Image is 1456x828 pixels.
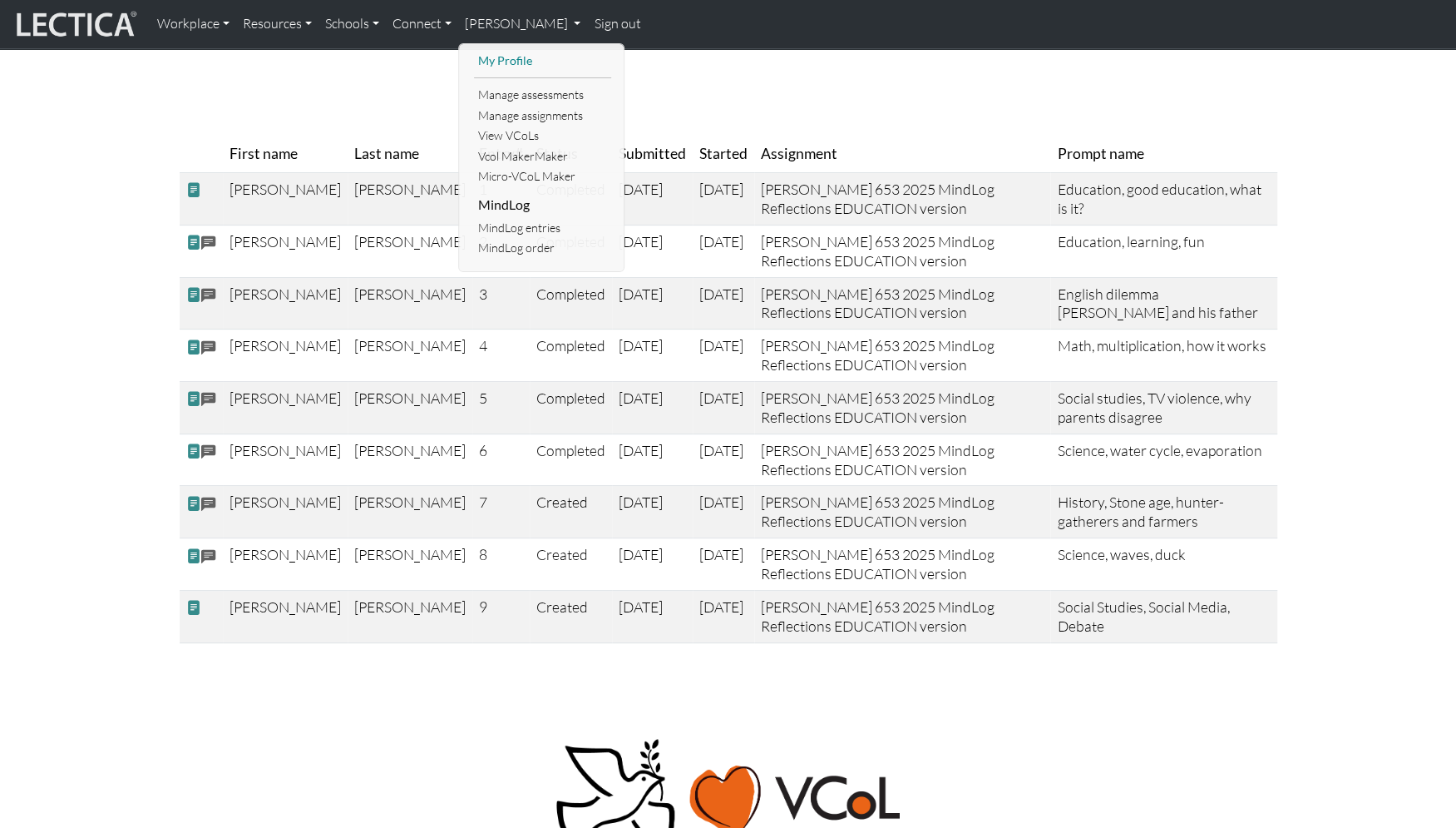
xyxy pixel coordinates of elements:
td: Math, multiplication, how it works [1050,330,1276,382]
td: Education, good education, what is it? [1050,173,1276,226]
td: [PERSON_NAME] [223,381,348,434]
td: Created [530,590,612,642]
td: 4 [472,330,530,382]
span: view [186,599,201,617]
td: 9 [472,590,530,642]
th: First name [223,136,348,173]
td: [PERSON_NAME] 653 2025 MindLog Reflections EDUCATION version [754,538,1051,591]
td: [DATE] [612,434,693,486]
td: Education, learning, fun [1050,225,1276,277]
span: view [186,286,201,304]
td: [PERSON_NAME] 653 2025 MindLog Reflections EDUCATION version [754,330,1051,382]
td: [DATE] [693,225,754,277]
a: Workplace [151,7,236,42]
span: comments [201,547,216,566]
td: English dilemma [PERSON_NAME] and his father [1050,277,1276,330]
td: [PERSON_NAME] [348,590,472,642]
td: 3 [472,277,530,330]
a: [PERSON_NAME] [458,7,587,42]
td: [DATE] [612,225,693,277]
td: 7 [472,486,530,538]
td: [DATE] [612,590,693,642]
td: History, Stone age, hunter-gatherers and farmers [1050,486,1276,538]
span: comments [201,390,216,409]
td: [DATE] [612,173,693,226]
td: Social Studies, Social Media, Debate [1050,590,1276,642]
td: [PERSON_NAME] [348,538,472,591]
span: comments [201,443,216,462]
td: [PERSON_NAME] [223,486,348,538]
th: Prompt name [1050,136,1276,173]
td: [DATE] [693,434,754,486]
td: [PERSON_NAME] [223,434,348,486]
td: [DATE] [693,330,754,382]
td: [DATE] [612,538,693,591]
td: 6 [472,434,530,486]
td: [DATE] [612,330,693,382]
a: Resources [236,7,318,42]
a: My Profile [474,51,611,72]
span: view [186,443,201,460]
a: Sign out [587,7,647,42]
td: [PERSON_NAME] [223,538,348,591]
td: [PERSON_NAME] 653 2025 MindLog Reflections EDUCATION version [754,381,1051,434]
span: view [186,181,201,199]
td: Completed [530,434,612,486]
th: Submitted [612,136,693,173]
td: [PERSON_NAME] [223,277,348,330]
td: [PERSON_NAME] [348,277,472,330]
td: [PERSON_NAME] 653 2025 MindLog Reflections EDUCATION version [754,277,1051,330]
td: [PERSON_NAME] [223,590,348,642]
td: [DATE] [693,538,754,591]
a: Vcol MakerMaker [474,146,611,167]
span: view [186,547,201,564]
td: [DATE] [612,486,693,538]
td: [PERSON_NAME] 653 2025 MindLog Reflections EDUCATION version [754,173,1051,226]
li: MindLog [474,191,611,218]
span: comments [201,286,216,305]
a: Micro-VCoL Maker [474,166,611,187]
td: [PERSON_NAME] [348,330,472,382]
td: [DATE] [693,277,754,330]
td: [DATE] [693,486,754,538]
a: MindLog entries [474,218,611,239]
td: Created [530,486,612,538]
td: [PERSON_NAME] 653 2025 MindLog Reflections EDUCATION version [754,486,1051,538]
th: Assignment [754,136,1051,173]
td: [PERSON_NAME] [348,173,472,226]
th: Started [693,136,754,173]
td: Science, water cycle, evaporation [1050,434,1276,486]
span: comments [201,338,216,357]
td: Created [530,538,612,591]
span: comments [201,495,216,514]
td: [DATE] [693,173,754,226]
span: view [186,390,201,408]
span: view [186,234,201,251]
td: [PERSON_NAME] [223,225,348,277]
td: [DATE] [693,381,754,434]
td: [PERSON_NAME] [223,173,348,226]
a: MindLog order [474,238,611,259]
td: 5 [472,381,530,434]
a: Connect [386,7,458,42]
ul: [PERSON_NAME] [474,51,611,259]
a: Manage assignments [474,106,611,126]
td: Completed [530,381,612,434]
th: Last name [348,136,472,173]
a: View VCoLs [474,126,611,146]
td: [PERSON_NAME] [348,381,472,434]
td: [PERSON_NAME] 653 2025 MindLog Reflections EDUCATION version [754,225,1051,277]
td: [DATE] [693,590,754,642]
td: 8 [472,538,530,591]
td: Completed [530,330,612,382]
td: [PERSON_NAME] 653 2025 MindLog Reflections EDUCATION version [754,434,1051,486]
td: [DATE] [612,277,693,330]
td: [PERSON_NAME] [223,330,348,382]
td: [PERSON_NAME] [348,434,472,486]
img: lecticalive [12,8,137,40]
span: view [186,338,201,355]
td: [DATE] [612,381,693,434]
td: [PERSON_NAME] [348,486,472,538]
td: Social studies, TV violence, why parents disagree [1050,381,1276,434]
span: view [186,495,201,513]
